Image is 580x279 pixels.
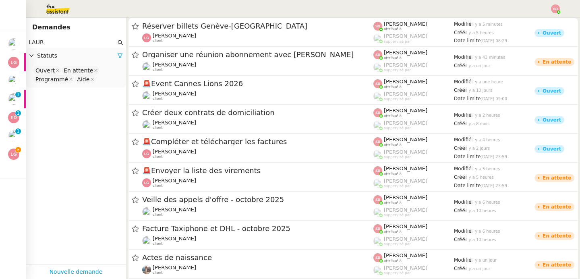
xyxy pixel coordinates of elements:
app-user-label: attribué à [373,165,454,176]
span: Modifié [454,54,472,60]
span: Modifié [454,199,472,205]
span: Actes de naissance [142,254,373,261]
img: svg [373,195,382,204]
span: [PERSON_NAME] [384,149,427,155]
img: users%2FlTfsyV2F6qPWZMLkCFFmx0QkZeu2%2Favatar%2FChatGPT%20Image%201%20aou%CC%82t%202025%2C%2011_0... [142,236,151,245]
span: Organiser une réunion abonnement avec [PERSON_NAME] [142,51,373,58]
app-user-label: suppervisé par [373,265,454,275]
span: suppervisé par [384,126,411,130]
app-user-detailed-label: client [142,62,373,72]
span: [PERSON_NAME] [384,50,427,56]
span: attribué à [384,56,402,60]
span: [PERSON_NAME] [384,91,427,97]
span: Compléter et télécharger les factures [142,138,373,145]
app-user-detailed-label: client [142,207,373,217]
span: Créé [454,87,465,93]
span: [DATE] 09:00 [481,97,507,101]
span: Modifié [454,166,472,172]
span: 🚨 [142,137,151,146]
img: svg [373,137,382,146]
span: attribué à [384,114,402,118]
app-user-label: suppervisé par [373,33,454,43]
span: il y a 2 heures [472,113,500,118]
span: il y a 8 mois [465,122,490,126]
img: svg [373,22,382,31]
span: il y a 13 jours [465,88,493,93]
app-user-detailed-label: client [142,178,373,188]
img: users%2F9GXHdUEgf7ZlSXdwo7B3iBDT3M02%2Favatar%2Fimages.jpeg [142,62,151,71]
span: suppervisé par [384,97,411,101]
span: [DATE] 23:59 [481,184,507,188]
img: users%2FoFdbodQ3TgNoWt9kP3GXAs5oaCq1%2Favatar%2Fprofile-pic.png [373,34,382,43]
span: client [153,184,163,188]
span: Veille des appels d'offre - octobre 2025 [142,196,373,203]
img: users%2FpftfpH3HWzRMeZpe6E7kXDgO5SJ3%2Favatar%2Fa3cc7090-f8ed-4df9-82e0-3c63ac65f9dd [8,93,19,105]
span: [PERSON_NAME] [153,62,196,68]
img: users%2FyQfMwtYgTqhRP2YHWHmG2s2LYaD3%2Favatar%2Fprofile-pic.png [373,121,382,130]
app-user-label: suppervisé par [373,236,454,246]
span: suppervisé par [384,39,411,44]
span: Modifié [454,257,472,263]
span: il y a 6 heures [472,229,500,234]
img: svg [142,149,151,158]
span: il y a 5 heures [472,167,500,171]
span: Event Cannes Lions 2026 [142,80,373,87]
app-user-label: suppervisé par [373,207,454,217]
img: users%2FdHO1iM5N2ObAeWsI96eSgBoqS9g1%2Favatar%2Fdownload.png [142,207,151,216]
span: Créé [454,266,465,271]
app-user-detailed-label: client [142,91,373,101]
span: [PERSON_NAME] [384,223,427,229]
span: Créé [454,174,465,180]
span: [PERSON_NAME] [153,91,196,97]
span: il y a 5 minutes [472,22,503,27]
p: 1 [17,128,20,136]
span: [PERSON_NAME] [384,265,427,271]
span: Date limite [454,96,481,101]
app-user-detailed-label: client [142,120,373,130]
div: En attente [543,176,571,180]
img: 9c41a674-290d-4aa4-ad60-dbefefe1e183 [142,265,151,274]
span: [PERSON_NAME] [153,33,196,39]
span: [PERSON_NAME] [384,79,427,85]
span: Facture Taxiphone et DHL - octobre 2025 [142,225,373,232]
span: [PERSON_NAME] [384,21,427,27]
span: attribué à [384,27,402,31]
p: 1 [17,92,20,99]
span: suppervisé par [384,68,411,72]
img: svg [142,178,151,187]
app-user-label: attribué à [373,79,454,89]
img: users%2FlTfsyV2F6qPWZMLkCFFmx0QkZeu2%2Favatar%2FChatGPT%20Image%201%20aou%CC%82t%202025%2C%2011_0... [142,120,151,129]
span: suppervisé par [384,184,411,188]
span: il y a 6 heures [472,200,500,205]
span: attribué à [384,201,402,205]
img: svg [8,149,19,160]
div: Ouvert [543,31,561,35]
span: il y a un jour [472,258,497,262]
span: [PERSON_NAME] [153,265,196,271]
nz-select-item: Aide [75,75,95,83]
span: il y a 2 jours [465,146,490,151]
app-user-label: attribué à [373,21,454,31]
app-user-label: attribué à [373,136,454,147]
span: il y a 4 heures [472,138,500,142]
nz-page-header-title: Demandes [32,22,70,33]
span: Créé [454,30,465,35]
span: client [153,271,163,275]
span: [PERSON_NAME] [153,236,196,242]
span: [PERSON_NAME] [384,136,427,143]
img: users%2FlTfsyV2F6qPWZMLkCFFmx0QkZeu2%2Favatar%2FChatGPT%20Image%201%20aou%CC%82t%202025%2C%2011_0... [8,75,19,86]
app-user-label: attribué à [373,194,454,205]
img: svg [373,253,382,262]
nz-badge-sup: 1 [15,92,21,97]
div: Statuts [26,48,126,64]
span: attribué à [384,85,402,89]
app-user-label: attribué à [373,223,454,234]
app-user-label: suppervisé par [373,62,454,72]
span: Créé [454,237,465,242]
img: users%2FCDJVjuAsmVStpVqKOeKkcoetDMn2%2Favatar%2F44a7b7d8-5199-43a6-8c74-33874b1d764c [8,130,19,141]
img: users%2FoFdbodQ3TgNoWt9kP3GXAs5oaCq1%2Favatar%2Fprofile-pic.png [373,179,382,188]
div: Ouvert [543,118,561,122]
span: Créé [454,208,465,213]
span: Modifié [454,79,472,85]
span: Créé [454,121,465,126]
